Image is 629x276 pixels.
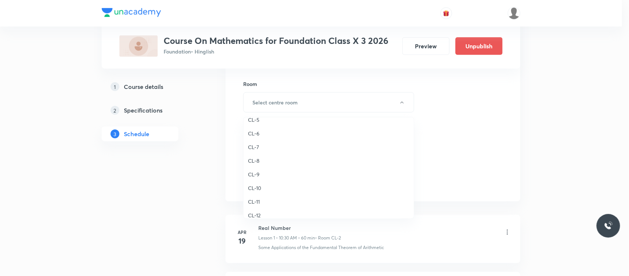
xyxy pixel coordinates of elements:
span: CL-8 [248,157,409,165]
span: CL-6 [248,130,409,137]
span: CL-12 [248,211,409,219]
span: CL-5 [248,116,409,124]
span: CL-7 [248,143,409,151]
span: CL-9 [248,170,409,178]
span: CL-11 [248,198,409,206]
span: CL-10 [248,184,409,192]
